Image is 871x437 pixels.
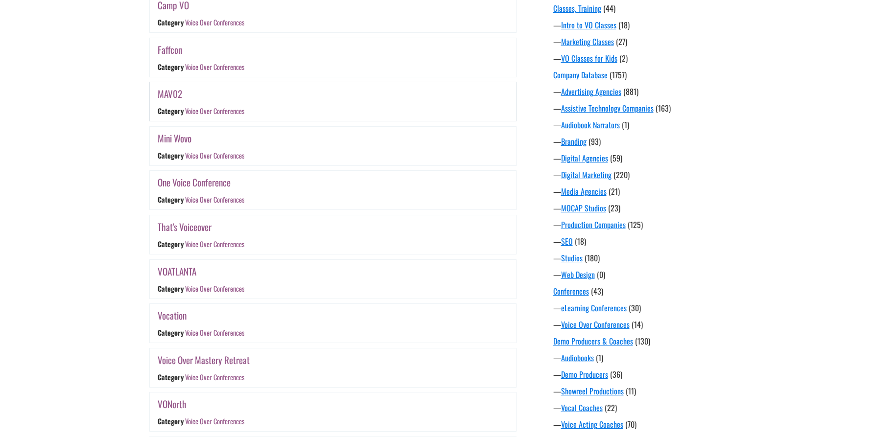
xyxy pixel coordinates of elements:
[561,235,573,247] a: SEO
[561,86,621,97] a: Advertising Agencies
[635,335,650,347] span: (130)
[158,150,184,161] div: Category
[561,152,608,164] a: Digital Agencies
[158,283,184,294] div: Category
[553,102,730,114] div: —
[158,17,184,27] div: Category
[158,327,184,338] div: Category
[158,416,184,427] div: Category
[185,62,244,72] a: Voice Over Conferences
[591,285,603,297] span: (43)
[185,17,244,27] a: Voice Over Conferences
[561,52,617,64] a: VO Classes for Kids
[561,352,594,364] a: Audiobooks
[185,195,244,205] a: Voice Over Conferences
[585,252,600,264] span: (180)
[553,219,730,230] div: —
[618,19,630,31] span: (18)
[561,169,612,181] a: Digital Marketing
[561,202,606,214] a: MOCAP Studios
[575,235,586,247] span: (18)
[158,62,184,72] div: Category
[185,150,244,161] a: Voice Over Conferences
[561,19,616,31] a: Intro to VO Classes
[553,252,730,264] div: —
[553,69,608,81] a: Company Database
[185,372,244,382] a: Voice Over Conferences
[622,119,629,131] span: (1)
[632,319,643,330] span: (14)
[553,169,730,181] div: —
[610,368,622,380] span: (36)
[596,352,603,364] span: (1)
[561,36,614,47] a: Marketing Classes
[629,302,641,314] span: (30)
[561,136,587,147] a: Branding
[625,418,636,430] span: (70)
[608,202,620,214] span: (23)
[628,219,643,230] span: (125)
[561,302,627,314] a: eLearning Conferences
[561,319,630,330] a: Voice Over Conferences
[158,239,184,249] div: Category
[158,43,182,57] a: Faffcon
[553,36,730,47] div: —
[619,52,628,64] span: (2)
[553,385,730,397] div: —
[185,327,244,338] a: Voice Over Conferences
[603,2,615,14] span: (44)
[158,106,184,116] div: Category
[623,86,638,97] span: (881)
[613,169,630,181] span: (220)
[553,335,633,347] a: Demo Producers & Coaches
[561,252,583,264] a: Studios
[553,86,730,97] div: —
[597,269,605,280] span: (0)
[553,185,730,197] div: —
[185,416,244,427] a: Voice Over Conferences
[158,220,212,234] a: That's Voiceover
[553,152,730,164] div: —
[656,102,671,114] span: (163)
[185,283,244,294] a: Voice Over Conferences
[561,185,607,197] a: Media Agencies
[158,372,184,382] div: Category
[610,152,622,164] span: (59)
[561,269,595,280] a: Web Design
[553,418,730,430] div: —
[561,368,608,380] a: Demo Producers
[158,397,187,411] a: VONorth
[553,136,730,147] div: —
[553,2,601,14] a: Classes, Training
[185,106,244,116] a: Voice Over Conferences
[158,175,231,189] a: One Voice Conference
[553,368,730,380] div: —
[605,402,617,414] span: (22)
[561,418,623,430] a: Voice Acting Coaches
[158,308,187,322] a: Vocation
[609,185,620,197] span: (21)
[553,285,589,297] a: Conferences
[553,235,730,247] div: —
[561,119,620,131] a: Audiobook Narrators
[561,102,654,114] a: Assistive Technology Companies
[589,136,601,147] span: (93)
[553,119,730,131] div: —
[185,239,244,249] a: Voice Over Conferences
[553,302,730,314] div: —
[626,385,636,397] span: (11)
[553,202,730,214] div: —
[553,319,730,330] div: —
[158,131,191,145] a: Mini Wovo
[158,353,250,367] a: Voice Over Mastery Retreat
[158,264,196,278] a: VOATLANTA
[616,36,627,47] span: (27)
[553,52,730,64] div: —
[158,87,182,101] a: MAV02
[561,385,624,397] a: Showreel Productions
[561,219,626,230] a: Production Companies
[553,402,730,414] div: —
[561,402,603,414] a: Vocal Coaches
[553,352,730,364] div: —
[610,69,627,81] span: (1757)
